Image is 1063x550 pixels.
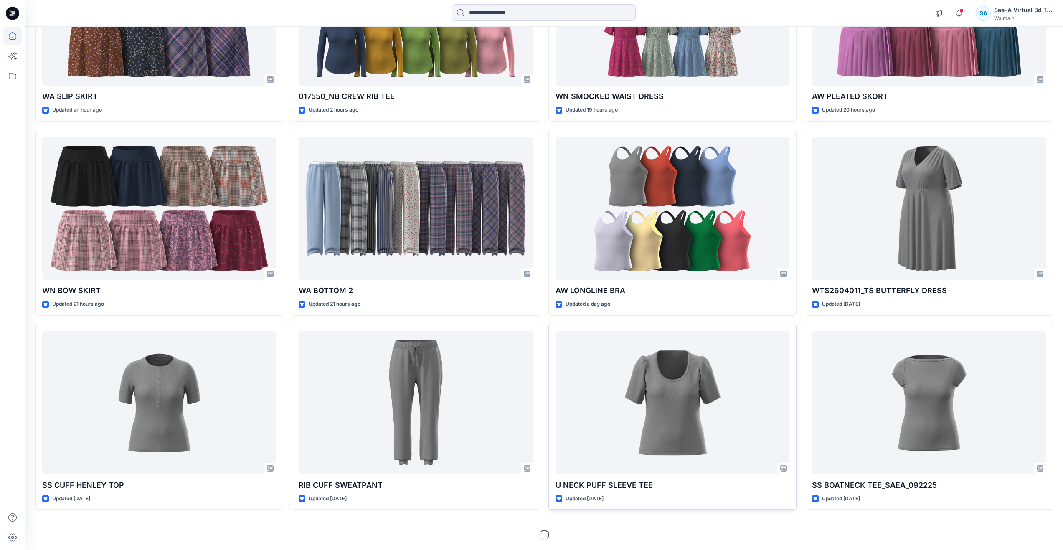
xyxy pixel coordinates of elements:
p: SS BOATNECK TEE_SAEA_092225 [812,479,1046,491]
p: Updated an hour ago [52,106,102,114]
div: Walmart [994,15,1053,21]
p: WA BOTTOM 2 [299,285,533,297]
p: Updated 21 hours ago [52,300,104,309]
p: Updated [DATE] [822,494,860,503]
p: Updated [DATE] [52,494,90,503]
p: Updated 2 hours ago [309,106,358,114]
p: WTS2604011_TS BUTTERFLY DRESS [812,285,1046,297]
a: WA BOTTOM 2 [299,137,533,280]
div: SA [976,6,991,21]
a: RIB CUFF SWEATPANT [299,331,533,474]
p: Updated 19 hours ago [566,106,618,114]
a: U NECK PUFF SLEEVE TEE [556,331,789,474]
p: Updated [DATE] [822,300,860,309]
p: Updated [DATE] [566,494,604,503]
a: WTS2604011_TS BUTTERFLY DRESS [812,137,1046,280]
a: SS BOATNECK TEE_SAEA_092225 [812,331,1046,474]
p: U NECK PUFF SLEEVE TEE [556,479,789,491]
a: AW LONGLINE BRA [556,137,789,280]
p: Updated 20 hours ago [822,106,875,114]
p: RIB CUFF SWEATPANT [299,479,533,491]
p: SS CUFF HENLEY TOP [42,479,276,491]
p: 017550_NB CREW RIB TEE [299,91,533,102]
a: WN BOW SKIRT [42,137,276,280]
p: Updated 21 hours ago [309,300,360,309]
div: Sae-A Virtual 3d Team [994,5,1053,15]
p: WN SMOCKED WAIST DRESS [556,91,789,102]
p: Updated [DATE] [309,494,347,503]
p: WA SLIP SKIRT [42,91,276,102]
p: WN BOW SKIRT [42,285,276,297]
a: SS CUFF HENLEY TOP [42,331,276,474]
p: Updated a day ago [566,300,610,309]
p: AW LONGLINE BRA [556,285,789,297]
p: AW PLEATED SKORT [812,91,1046,102]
